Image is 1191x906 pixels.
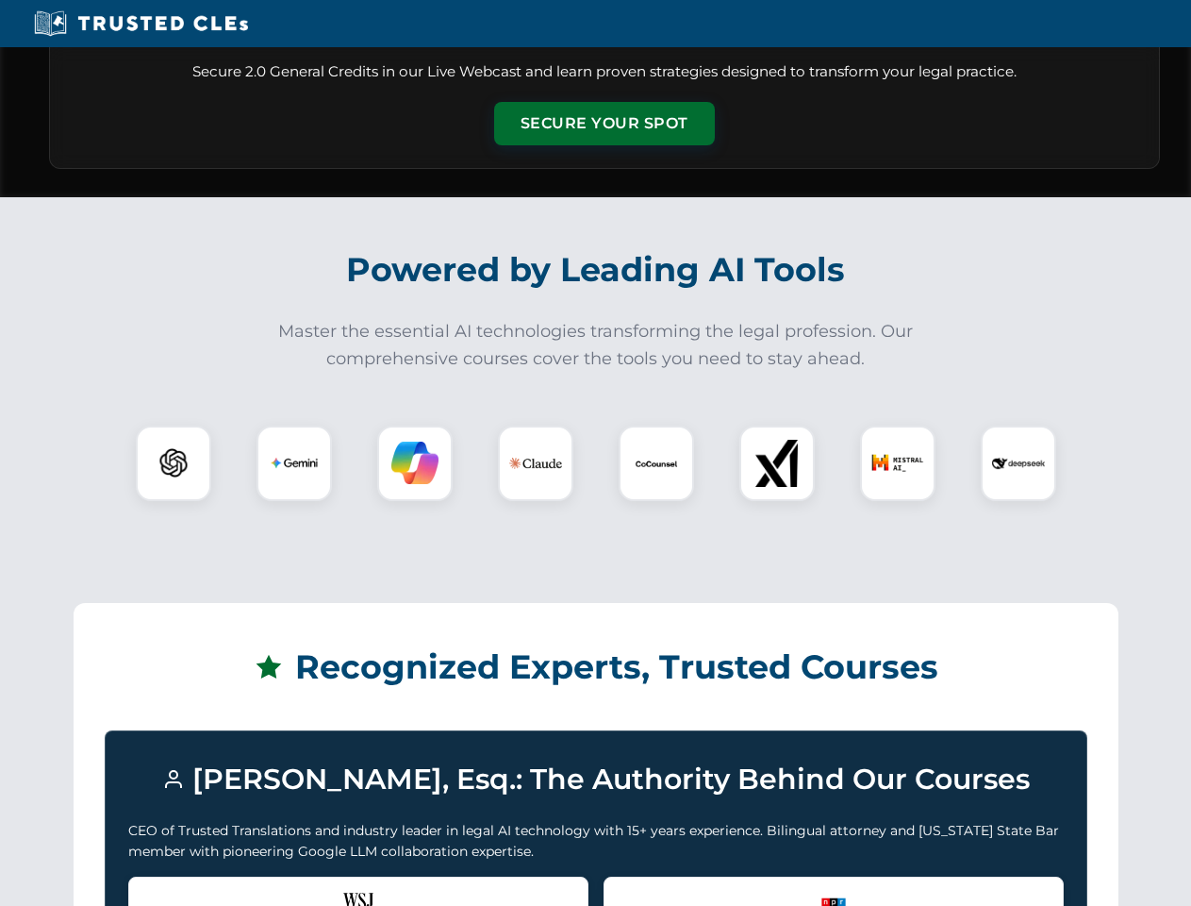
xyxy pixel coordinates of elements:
div: DeepSeek [981,426,1056,501]
div: CoCounsel [619,426,694,501]
img: Gemini Logo [271,440,318,487]
img: Mistral AI Logo [871,437,924,490]
div: Claude [498,426,573,501]
p: Master the essential AI technologies transforming the legal profession. Our comprehensive courses... [266,318,926,373]
h3: [PERSON_NAME], Esq.: The Authority Behind Our Courses [128,754,1064,805]
h2: Recognized Experts, Trusted Courses [105,634,1087,700]
img: CoCounsel Logo [633,440,680,487]
div: Mistral AI [860,426,935,501]
div: xAI [739,426,815,501]
img: ChatGPT Logo [146,436,201,491]
p: CEO of Trusted Translations and industry leader in legal AI technology with 15+ years experience.... [128,820,1064,863]
img: Claude Logo [509,437,562,490]
button: Secure Your Spot [494,102,715,145]
h2: Powered by Leading AI Tools [74,237,1118,303]
img: Copilot Logo [391,440,438,487]
img: DeepSeek Logo [992,437,1045,490]
div: Copilot [377,426,453,501]
div: Gemini [256,426,332,501]
img: xAI Logo [753,440,801,487]
p: Secure 2.0 General Credits in our Live Webcast and learn proven strategies designed to transform ... [73,61,1136,83]
img: Trusted CLEs [28,9,254,38]
div: ChatGPT [136,426,211,501]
